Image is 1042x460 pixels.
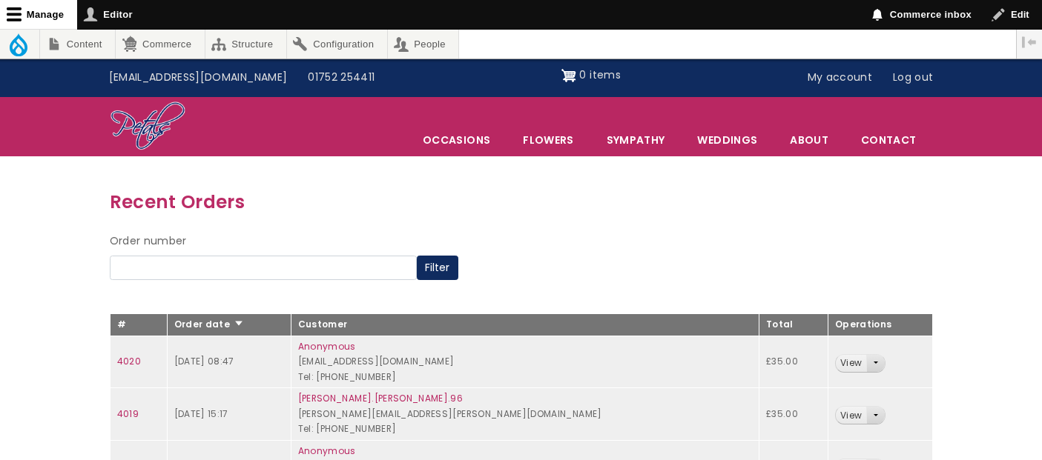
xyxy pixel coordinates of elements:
h3: Recent Orders [110,187,933,216]
button: Vertical orientation [1017,30,1042,55]
th: Customer [291,314,759,336]
a: My account [797,64,883,92]
a: Log out [883,64,943,92]
button: Filter [417,256,458,281]
a: View [836,355,866,372]
th: Operations [828,314,932,336]
a: [EMAIL_ADDRESS][DOMAIN_NAME] [99,64,298,92]
th: Total [759,314,828,336]
a: Flowers [507,124,589,156]
a: View [836,407,866,424]
td: [PERSON_NAME][EMAIL_ADDRESS][PERSON_NAME][DOMAIN_NAME] Tel: [PHONE_NUMBER] [291,388,759,441]
span: Weddings [682,124,773,156]
img: Shopping cart [561,64,576,87]
label: Order number [110,233,187,250]
a: Anonymous [298,444,356,457]
a: Configuration [287,30,387,59]
a: Order date [174,318,245,330]
a: Content [40,30,115,59]
time: [DATE] 15:17 [174,407,228,420]
a: About [774,124,844,156]
a: Commerce [116,30,204,59]
a: Anonymous [298,340,356,353]
a: 4020 [117,355,141,367]
td: £35.00 [759,388,828,441]
span: 0 items [579,67,620,82]
a: Sympathy [591,124,681,156]
a: 4019 [117,407,139,420]
a: Contact [845,124,931,156]
a: 01752 254411 [297,64,385,92]
th: # [110,314,167,336]
a: [PERSON_NAME].[PERSON_NAME].96 [298,392,464,404]
a: Shopping cart 0 items [561,64,621,87]
span: Occasions [407,124,506,156]
a: People [388,30,459,59]
img: Home [110,101,186,153]
time: [DATE] 08:47 [174,355,234,367]
td: £35.00 [759,336,828,388]
a: Structure [205,30,286,59]
td: [EMAIL_ADDRESS][DOMAIN_NAME] Tel: [PHONE_NUMBER] [291,336,759,388]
